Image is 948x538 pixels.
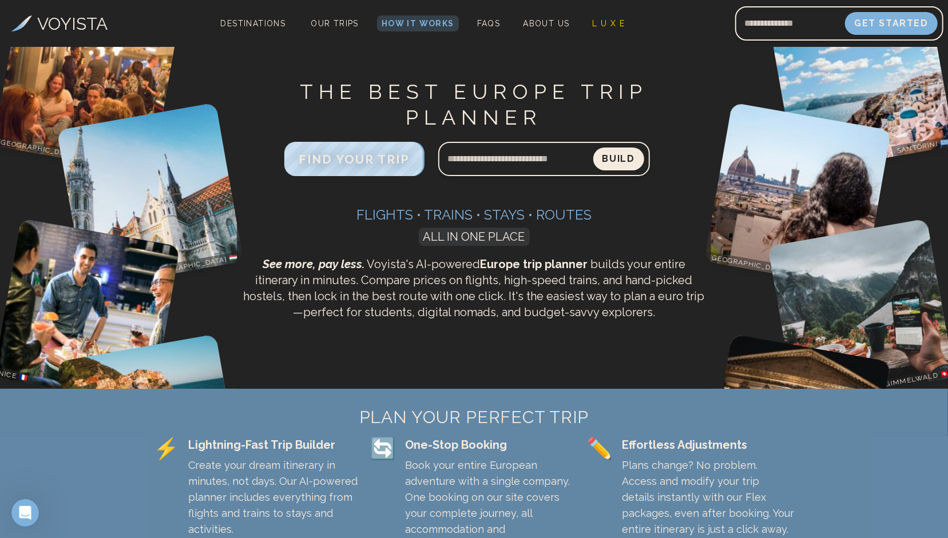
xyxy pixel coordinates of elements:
a: L U X E [588,15,630,31]
a: FIND YOUR TRIP [284,155,424,166]
input: Email address [735,10,845,37]
button: Build [593,148,644,170]
span: 🔄 [370,437,396,460]
span: How It Works [382,19,454,28]
span: Destinations [216,14,291,48]
span: ALL IN ONE PLACE [419,228,530,246]
iframe: Intercom live chat [11,499,39,527]
h3: VOYISTA [38,11,108,37]
div: Lightning-Fast Trip Builder [189,437,362,453]
span: Our Trips [311,19,359,28]
h1: THE BEST EUROPE TRIP PLANNER [241,79,707,130]
p: Voyista's AI-powered builds your entire itinerary in minutes. Compare prices on flights, high-spe... [241,256,707,320]
div: One-Stop Booking [405,437,578,453]
span: ✏️ [587,437,613,460]
span: See more, pay less. [263,257,364,271]
a: Our Trips [306,15,363,31]
div: Effortless Adjustments [622,437,795,453]
a: About Us [518,15,574,31]
img: Voyista Logo [11,15,32,31]
a: VOYISTA [11,11,108,37]
button: FIND YOUR TRIP [284,142,424,176]
h3: Flights • Trains • Stays • Routes [241,206,707,224]
img: Budapest [57,103,244,290]
span: About Us [523,19,569,28]
img: Florence [704,103,891,290]
a: FAQs [473,15,505,31]
a: How It Works [377,15,459,31]
h2: PLAN YOUR PERFECT TRIP [154,407,795,428]
input: Search query [438,145,593,173]
span: FAQs [477,19,501,28]
p: Create your dream itinerary in minutes, not days. Our AI-powered planner includes everything from... [189,457,362,537]
span: FIND YOUR TRIP [299,152,410,166]
span: ⚡ [154,437,180,460]
button: Get Started [845,12,938,35]
strong: Europe trip planner [480,257,588,271]
span: L U X E [593,19,625,28]
p: Plans change? No problem. Access and modify your trip details instantly with our Flex packages, e... [622,457,795,537]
